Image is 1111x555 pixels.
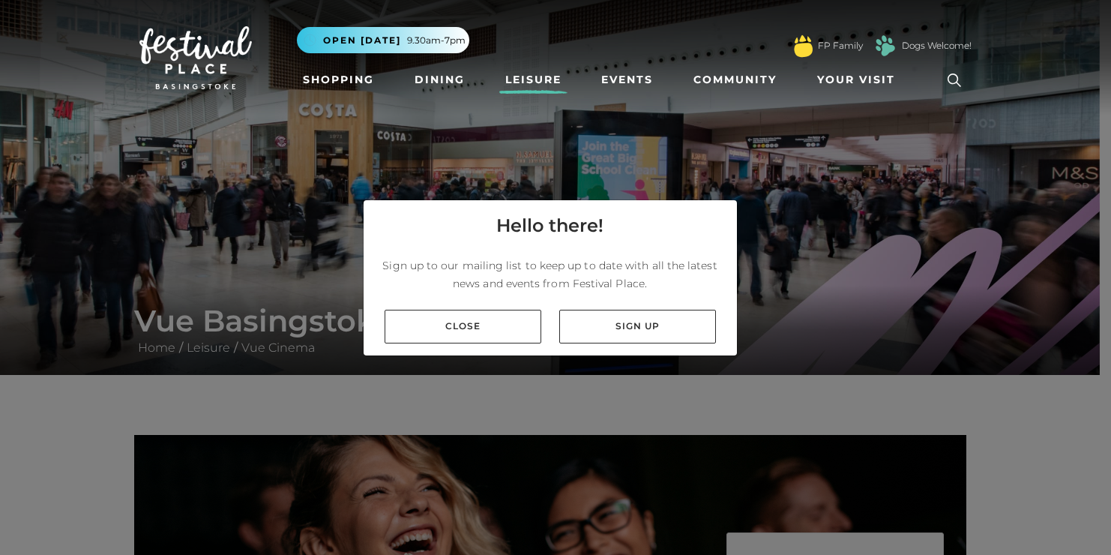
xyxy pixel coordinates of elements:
span: Your Visit [817,72,895,88]
p: Sign up to our mailing list to keep up to date with all the latest news and events from Festival ... [376,256,725,292]
img: Festival Place Logo [139,26,252,89]
a: Events [595,66,659,94]
h4: Hello there! [496,212,603,239]
button: Open [DATE] 9.30am-7pm [297,27,469,53]
a: Your Visit [811,66,909,94]
a: Dining [409,66,471,94]
a: Community [687,66,783,94]
a: Close [385,310,541,343]
a: FP Family [818,39,863,52]
a: Dogs Welcome! [902,39,972,52]
a: Leisure [499,66,567,94]
span: 9.30am-7pm [407,34,466,47]
a: Shopping [297,66,380,94]
span: Open [DATE] [323,34,401,47]
a: Sign up [559,310,716,343]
